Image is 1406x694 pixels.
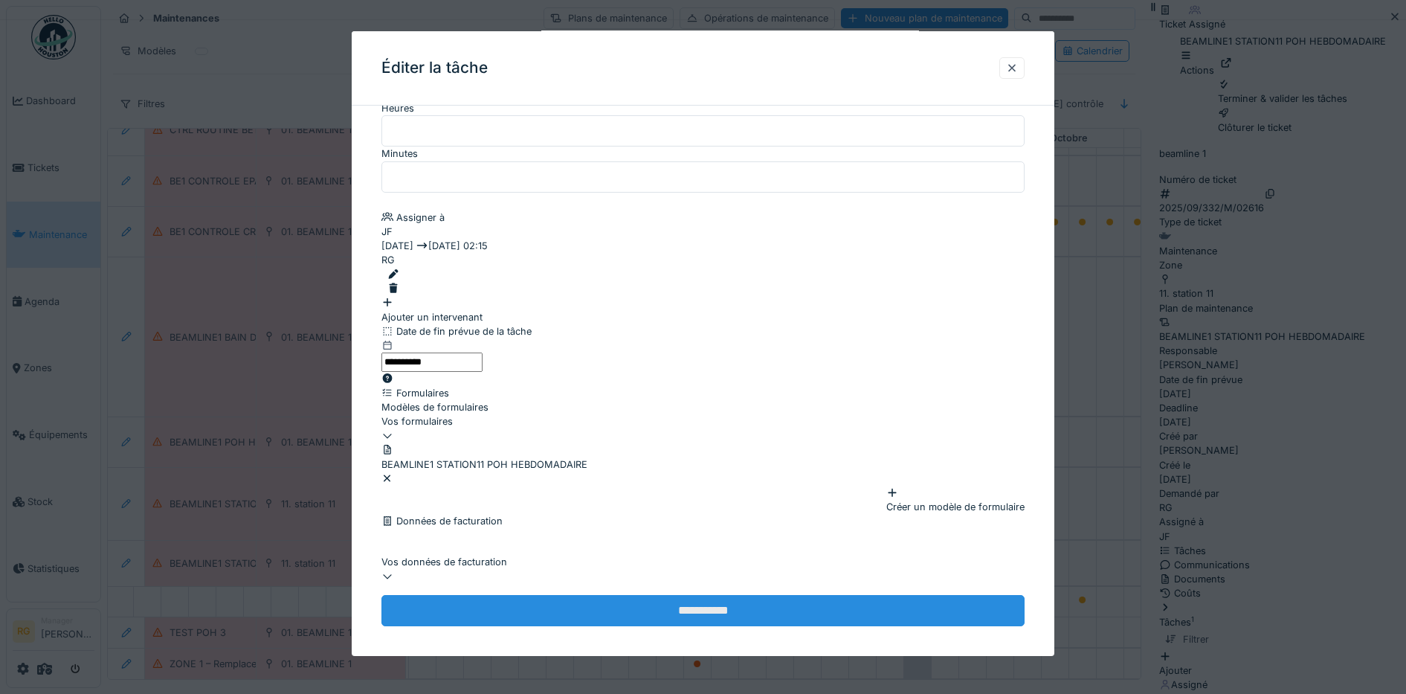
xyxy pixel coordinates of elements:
div: JF [381,225,393,239]
div: Ajouter un intervenant [381,296,1025,324]
div: Créer un modèle de formulaire [886,486,1025,514]
h3: Éditer la tâche [381,59,488,77]
div: RG [381,253,395,267]
div: Formulaires [381,386,1025,400]
div: BEAMLINE1 STATION11 POH HEBDOMADAIRE [381,457,1025,472]
div: [DATE] [DATE] 02:15 [381,239,1025,253]
div: Données de facturation [381,514,1025,528]
label: Minutes [381,147,418,161]
div: Vos données de facturation [381,555,1025,569]
div: Assigner à [381,210,1025,224]
div: Date de fin prévue de la tâche [381,324,1025,338]
label: Modèles de formulaires [381,400,488,414]
label: Heures [381,101,414,115]
div: Vos formulaires [381,414,1025,428]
